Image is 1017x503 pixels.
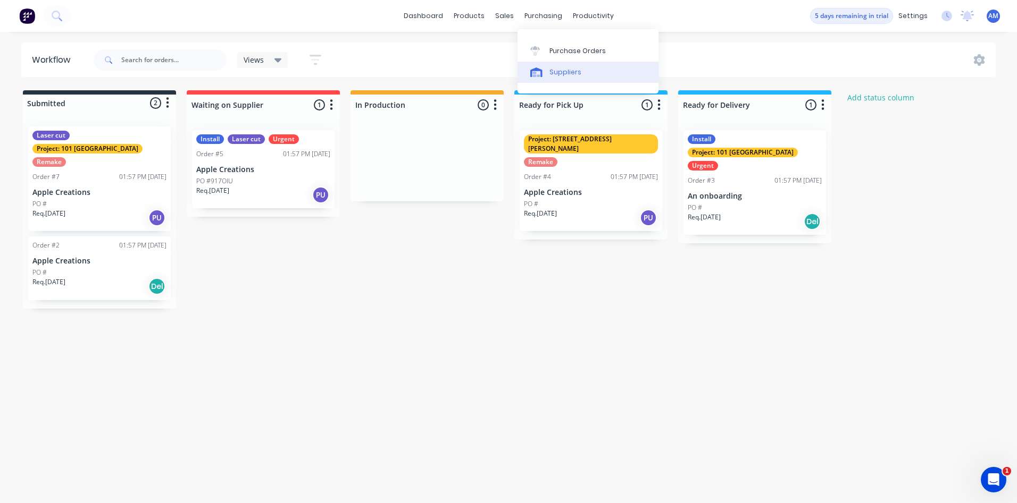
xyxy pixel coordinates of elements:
div: 01:57 PM [DATE] [283,149,330,159]
div: Order #7 [32,172,60,182]
p: Req. [DATE] [32,277,65,287]
div: Laser cut [228,134,265,144]
p: An onboarding [688,192,822,201]
div: Workflow [32,54,76,66]
div: 01:57 PM [DATE] [774,176,822,185]
p: Req. [DATE] [196,186,229,195]
div: InstallLaser cutUrgentOrder #501:57 PM [DATE]Apple CreationsPO #917OIUReq.[DATE]PU [192,130,335,208]
p: Req. [DATE] [32,209,65,218]
div: Order #3 [688,176,715,185]
div: Order #4 [524,172,551,182]
button: 5 days remaining in trial [810,8,893,24]
a: Suppliers [518,62,658,83]
div: Order #2 [32,241,60,250]
p: PO # [688,203,702,212]
span: Views [244,54,264,65]
div: Remake [32,157,66,167]
div: Order #201:57 PM [DATE]Apple CreationsPO #Req.[DATE]Del [28,236,171,300]
div: InstallProject: 101 [GEOGRAPHIC_DATA]UrgentOrder #301:57 PM [DATE]An onboardingPO #Req.[DATE]Del [683,130,826,235]
div: products [448,8,490,24]
div: Del [148,278,165,295]
div: 01:57 PM [DATE] [119,241,166,250]
div: PU [312,186,329,203]
p: Req. [DATE] [688,212,721,222]
p: PO #917OIU [196,176,233,186]
div: PU [148,209,165,226]
div: Urgent [269,134,299,144]
div: 01:57 PM [DATE] [119,172,166,182]
div: settings [893,8,933,24]
div: Urgent [688,161,718,170]
div: Install [688,134,715,144]
iframe: Intercom live chat [981,467,1006,492]
p: Apple Creations [524,188,658,197]
p: PO # [32,268,47,277]
span: 1 [1003,467,1011,475]
div: sales [490,8,519,24]
p: Apple Creations [32,257,166,266]
div: Purchase Orders [549,46,606,56]
div: PU [640,209,657,226]
a: Purchase Orders [518,40,658,61]
div: productivity [568,8,619,24]
div: purchasing [519,8,568,24]
div: Laser cut [32,131,70,140]
p: PO # [524,199,538,209]
div: Project: 101 [GEOGRAPHIC_DATA] [32,144,143,154]
input: Search for orders... [121,49,227,71]
div: Laser cutProject: 101 [GEOGRAPHIC_DATA]RemakeOrder #701:57 PM [DATE]Apple CreationsPO #Req.[DATE]PU [28,126,171,231]
div: 01:57 PM [DATE] [611,172,658,182]
p: PO # [32,199,47,209]
p: Req. [DATE] [524,209,557,218]
span: AM [988,11,998,21]
p: Apple Creations [32,188,166,197]
div: Install [196,134,224,144]
div: Project: [STREET_ADDRESS][PERSON_NAME]RemakeOrder #401:57 PM [DATE]Apple CreationsPO #Req.[DATE]PU [520,130,662,231]
div: Order #5 [196,149,223,159]
button: Add status column [842,90,920,105]
a: dashboard [398,8,448,24]
img: Factory [19,8,35,24]
div: Suppliers [549,67,581,77]
p: Apple Creations [196,165,330,174]
div: Remake [524,157,557,167]
div: Del [804,213,821,230]
div: Project: [STREET_ADDRESS][PERSON_NAME] [524,134,658,154]
div: Project: 101 [GEOGRAPHIC_DATA] [688,148,798,157]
